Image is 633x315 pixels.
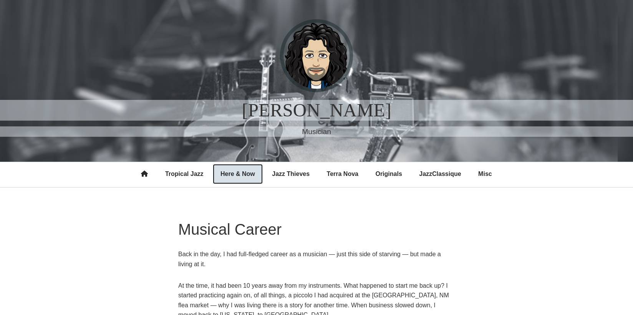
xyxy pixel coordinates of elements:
h1: Musical Career [178,221,455,238]
a: Terra Nova [319,164,366,184]
a: Misc [471,164,500,184]
a: JazzClassique [411,164,469,184]
p: Back in the day, I had full-fledged career as a musician — just this side of starving — but made ... [178,249,455,269]
a: Here & Now [213,164,263,184]
a: Jazz Thieves [264,164,317,184]
a: Tropical Jazz [157,164,211,184]
a: Originals [368,164,409,184]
